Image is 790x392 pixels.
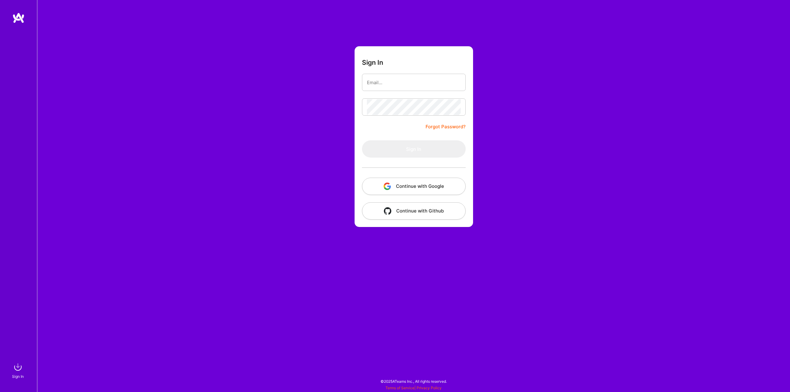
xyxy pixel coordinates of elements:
[385,386,414,390] a: Terms of Service
[417,386,442,390] a: Privacy Policy
[12,361,24,373] img: sign in
[362,140,466,158] button: Sign In
[384,183,391,190] img: icon
[362,178,466,195] button: Continue with Google
[367,75,461,90] input: Email...
[362,202,466,220] button: Continue with Github
[13,361,24,380] a: sign inSign In
[12,12,25,23] img: logo
[385,386,442,390] span: |
[12,373,24,380] div: Sign In
[426,123,466,130] a: Forgot Password?
[362,59,383,66] h3: Sign In
[384,207,391,215] img: icon
[37,373,790,389] div: © 2025 ATeams Inc., All rights reserved.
